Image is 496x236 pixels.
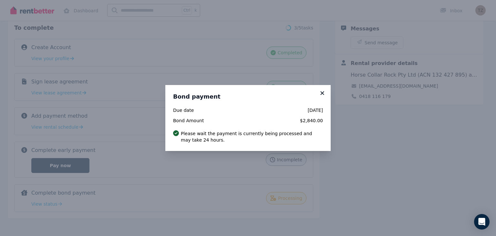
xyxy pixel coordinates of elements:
[474,214,490,230] div: Open Intercom Messenger
[181,130,323,143] p: Please wait the payment is currently being processed and may take 24 hours.
[173,107,218,113] span: Due date
[173,93,323,101] h3: Bond payment
[222,107,323,113] span: [DATE]
[222,117,323,124] span: $2,840.00
[173,117,218,124] span: Bond Amount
